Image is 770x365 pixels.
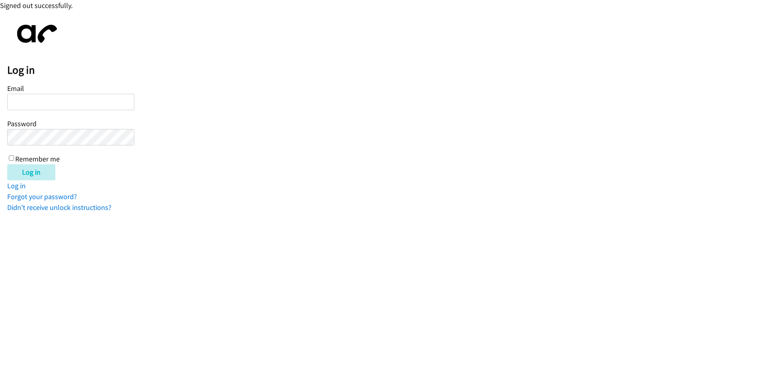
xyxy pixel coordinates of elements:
img: aphone-8a226864a2ddd6a5e75d1ebefc011f4aa8f32683c2d82f3fb0802fe031f96514.svg [7,18,63,50]
a: Log in [7,181,26,190]
input: Log in [7,164,55,180]
a: Didn't receive unlock instructions? [7,203,111,212]
label: Email [7,84,24,93]
a: Forgot your password? [7,192,77,201]
label: Password [7,119,36,128]
h2: Log in [7,63,770,77]
label: Remember me [15,154,60,163]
